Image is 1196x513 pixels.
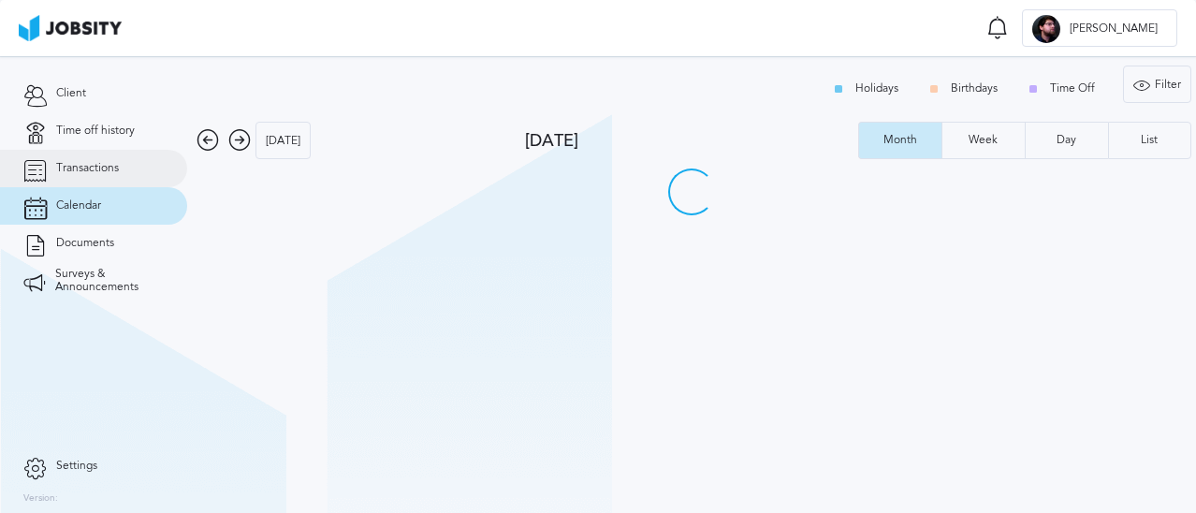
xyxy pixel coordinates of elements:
div: Month [874,134,926,147]
button: R[PERSON_NAME] [1022,9,1177,47]
span: Client [56,87,86,100]
div: List [1131,134,1167,147]
div: Day [1047,134,1086,147]
span: Surveys & Announcements [55,268,164,294]
button: Filter [1123,66,1191,103]
div: Filter [1124,66,1190,104]
div: [DATE] [525,131,858,151]
label: Version: [23,493,58,505]
span: Transactions [56,162,119,175]
span: Time off history [56,125,135,138]
div: [DATE] [256,123,310,160]
button: Day [1025,122,1108,159]
img: ab4bad089aa723f57921c736e9817d99.png [19,15,122,41]
button: Month [858,122,941,159]
span: Settings [56,460,97,473]
span: [PERSON_NAME] [1060,22,1167,36]
span: Documents [56,237,114,250]
span: Calendar [56,199,101,213]
button: Week [941,122,1025,159]
div: R [1032,15,1060,43]
div: Week [959,134,1007,147]
button: [DATE] [255,122,311,159]
button: List [1108,122,1191,159]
